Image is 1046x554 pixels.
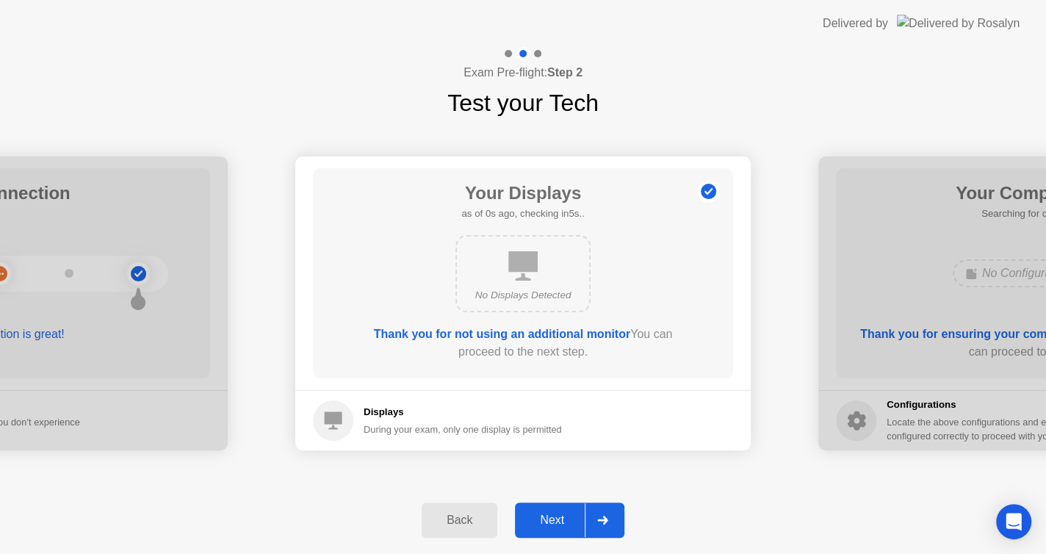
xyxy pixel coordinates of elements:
div: Open Intercom Messenger [996,504,1031,539]
h5: as of 0s ago, checking in5s.. [461,206,584,221]
img: Delivered by Rosalyn [897,15,1020,32]
div: Delivered by [823,15,888,32]
div: During your exam, only one display is permitted [364,422,562,436]
div: Next [519,514,585,527]
b: Thank you for not using an additional monitor [374,328,630,340]
div: No Displays Detected [469,288,577,303]
h5: Displays [364,405,562,420]
div: You can proceed to the next step. [355,325,691,361]
b: Step 2 [547,66,582,79]
h1: Test your Tech [447,85,599,120]
h4: Exam Pre-flight: [464,64,582,82]
div: Back [426,514,493,527]
button: Back [422,503,497,538]
button: Next [515,503,624,538]
h1: Your Displays [461,180,584,206]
